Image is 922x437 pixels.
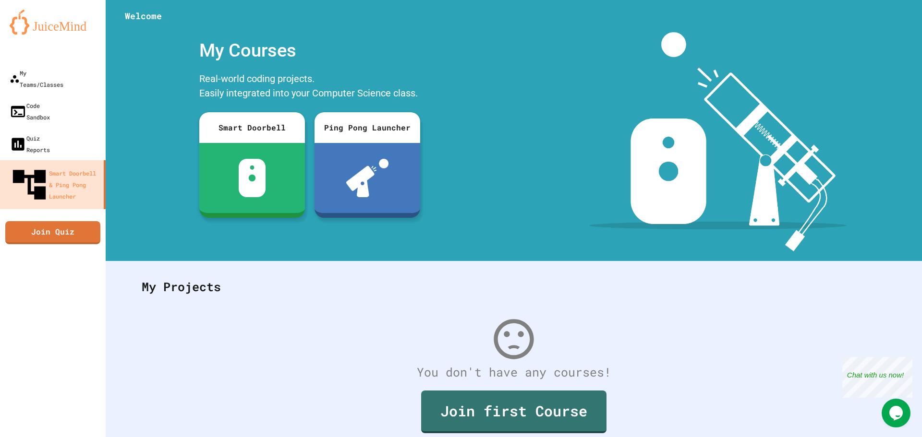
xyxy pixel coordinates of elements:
[882,399,912,427] iframe: chat widget
[10,100,50,123] div: Code Sandbox
[239,159,266,197] img: sdb-white.svg
[10,10,96,35] img: logo-orange.svg
[199,112,305,143] div: Smart Doorbell
[194,32,425,69] div: My Courses
[132,268,896,306] div: My Projects
[10,165,100,204] div: Smart Doorbell & Ping Pong Launcher
[5,221,100,244] a: Join Quiz
[132,363,896,381] div: You don't have any courses!
[421,390,607,433] a: Join first Course
[589,32,847,251] img: banner-image-my-projects.png
[842,357,912,398] iframe: chat widget
[10,132,50,155] div: Quiz Reports
[10,67,63,90] div: My Teams/Classes
[315,112,420,143] div: Ping Pong Launcher
[346,159,389,197] img: ppl-with-ball.png
[194,69,425,105] div: Real-world coding projects. Easily integrated into your Computer Science class.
